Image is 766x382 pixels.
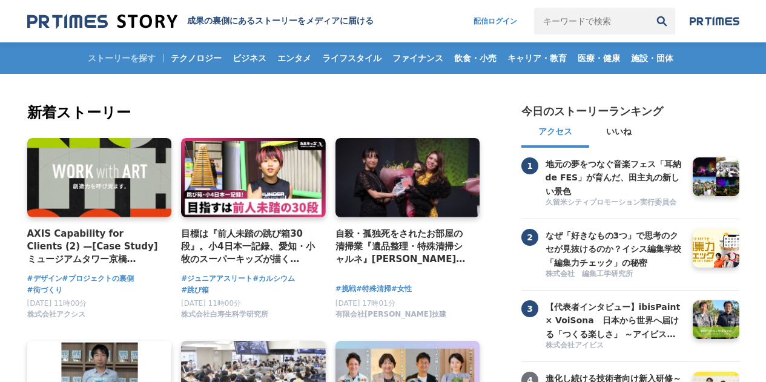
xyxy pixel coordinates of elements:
[335,309,447,320] span: 有限会社[PERSON_NAME]技建
[521,104,663,119] h2: 今日のストーリーランキング
[521,229,538,246] span: 2
[335,283,356,295] a: #挑戦
[27,309,85,320] span: 株式会社アクシス
[546,229,684,268] a: なぜ「好きなもの3つ」で思考のクセが見抜けるのか？イシス編集学校「編集力チェック」の秘密
[27,13,177,30] img: 成果の裏側にあるストーリーをメディアに届ける
[181,285,209,296] a: #跳び箱
[521,157,538,174] span: 1
[181,313,268,321] a: 株式会社白寿生科学研究所
[228,53,271,64] span: ビジネス
[573,42,625,74] a: 医療・健康
[546,157,684,196] a: 地元の夢をつなぐ音楽フェス「耳納 de FES」が育んだ、田主丸の新しい景色
[461,8,529,35] a: 配信ログイン
[27,227,162,266] a: AXIS Capability for Clients (2) —[Case Study] ミュージアムタワー京橋 「WORK with ART」
[534,8,649,35] input: キーワードで検索
[166,53,226,64] span: テクノロジー
[27,13,374,30] a: 成果の裏側にあるストーリーをメディアに届ける 成果の裏側にあるストーリーをメディアに届ける
[27,273,62,285] a: #デザイン
[546,340,604,351] span: 株式会社アイビス
[272,53,316,64] span: エンタメ
[388,42,448,74] a: ファイナンス
[449,42,501,74] a: 飲食・小売
[546,197,684,209] a: 久留米シティプロモーション実行委員会
[181,227,316,266] a: 目標は『前人未踏の跳び箱30段』。小4日本一記録、愛知・小牧のスーパーキッズが描く[PERSON_NAME]とは？
[335,227,470,266] a: 自殺・孤独死をされたお部屋の清掃業『遺品整理・特殊清掃シャルネ』[PERSON_NAME]がBeauty [GEOGRAPHIC_DATA][PERSON_NAME][GEOGRAPHIC_DA...
[546,340,684,352] a: 株式会社アイビス
[649,8,675,35] button: 検索
[27,313,85,321] a: 株式会社アクシス
[27,285,62,296] a: #街づくり
[27,102,483,123] h2: 新着ストーリー
[573,53,625,64] span: 医療・健康
[272,42,316,74] a: エンタメ
[317,53,386,64] span: ライフスタイル
[503,53,572,64] span: キャリア・教育
[449,53,501,64] span: 飲食・小売
[356,283,391,295] a: #特殊清掃
[391,283,412,295] a: #女性
[546,157,684,198] h3: 地元の夢をつなぐ音楽フェス「耳納 de FES」が育んだ、田主丸の新しい景色
[228,42,271,74] a: ビジネス
[546,197,676,208] span: 久留米シティプロモーション実行委員会
[166,42,226,74] a: テクノロジー
[335,299,395,308] span: [DATE] 17時01分
[187,16,374,27] h1: 成果の裏側にあるストーリーをメディアに届ける
[253,273,295,285] a: #カルシウム
[690,16,739,26] img: prtimes
[27,299,87,308] span: [DATE] 11時00分
[626,42,678,74] a: 施設・団体
[546,300,684,341] h3: 【代表者インタビュー】ibisPaint × VoiSona 日本から世界へ届ける「つくる楽しさ」 ～アイビスがテクノスピーチと挑戦する、新しい創作文化の形成～
[62,273,134,285] a: #プロジェクトの裏側
[589,119,649,148] button: いいね
[546,300,684,339] a: 【代表者インタビュー】ibisPaint × VoiSona 日本から世界へ届ける「つくる楽しさ」 ～アイビスがテクノスピーチと挑戦する、新しい創作文化の形成～
[181,309,268,320] span: 株式会社白寿生科学研究所
[546,229,684,269] h3: なぜ「好きなもの3つ」で思考のクセが見抜けるのか？イシス編集学校「編集力チェック」の秘密
[546,269,684,280] a: 株式会社 編集工学研究所
[521,300,538,317] span: 3
[317,42,386,74] a: ライフスタイル
[626,53,678,64] span: 施設・団体
[181,299,241,308] span: [DATE] 11時00分
[546,269,633,279] span: 株式会社 編集工学研究所
[503,42,572,74] a: キャリア・教育
[521,119,589,148] button: アクセス
[181,273,253,285] a: #ジュニアアスリート
[335,313,447,321] a: 有限会社[PERSON_NAME]技建
[388,53,448,64] span: ファイナンス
